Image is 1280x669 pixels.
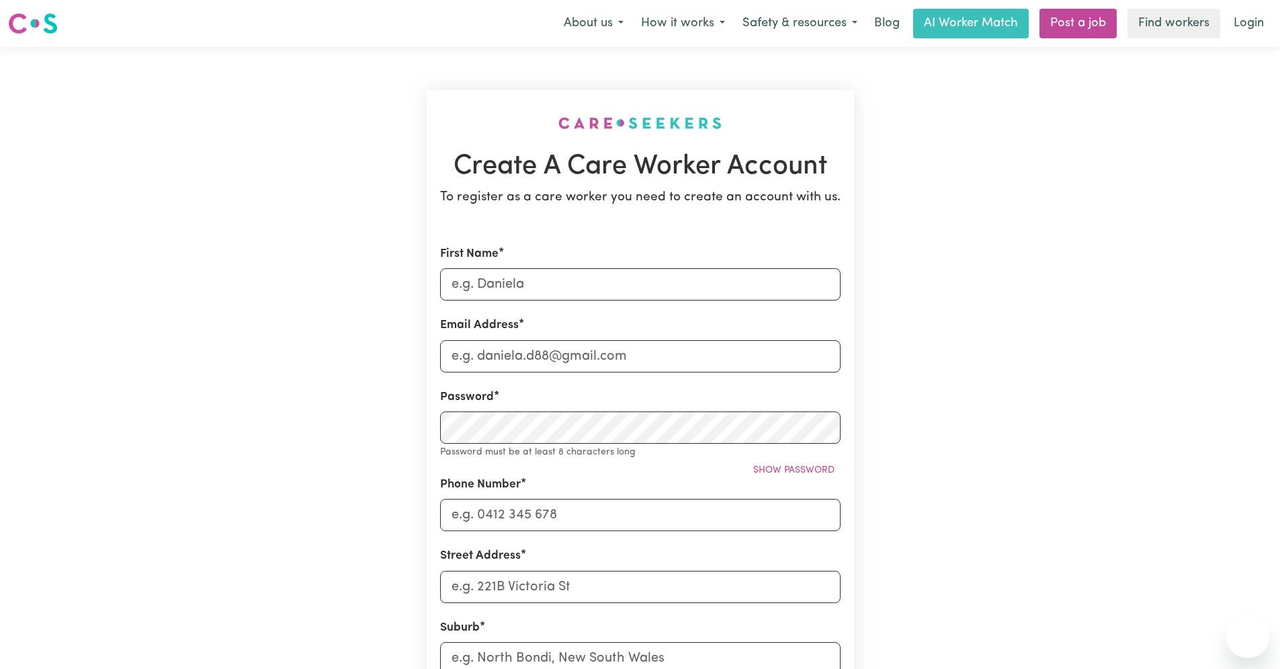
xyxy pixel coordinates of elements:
input: e.g. daniela.d88@gmail.com [440,340,841,372]
input: e.g. 221B Victoria St [440,571,841,603]
label: Street Address [440,547,521,565]
button: About us [555,9,632,38]
iframe: Button to launch messaging window [1226,615,1269,658]
input: e.g. Daniela [440,268,841,301]
label: Suburb [440,619,480,637]
a: Post a job [1039,9,1117,38]
span: Show password [753,465,835,475]
button: How it works [632,9,734,38]
small: Password must be at least 8 characters long [440,447,636,457]
input: e.g. 0412 345 678 [440,499,841,531]
a: Careseekers logo [8,8,58,39]
a: Login [1226,9,1272,38]
p: To register as a care worker you need to create an account with us. [440,188,841,208]
label: Phone Number [440,476,521,494]
button: Show password [747,460,841,481]
label: First Name [440,245,499,263]
h1: Create A Care Worker Account [440,151,841,183]
a: AI Worker Match [913,9,1029,38]
a: Find workers [1127,9,1220,38]
label: Email Address [440,317,519,334]
img: Careseekers logo [8,11,58,36]
label: Password [440,389,494,406]
a: Blog [866,9,908,38]
button: Safety & resources [734,9,866,38]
